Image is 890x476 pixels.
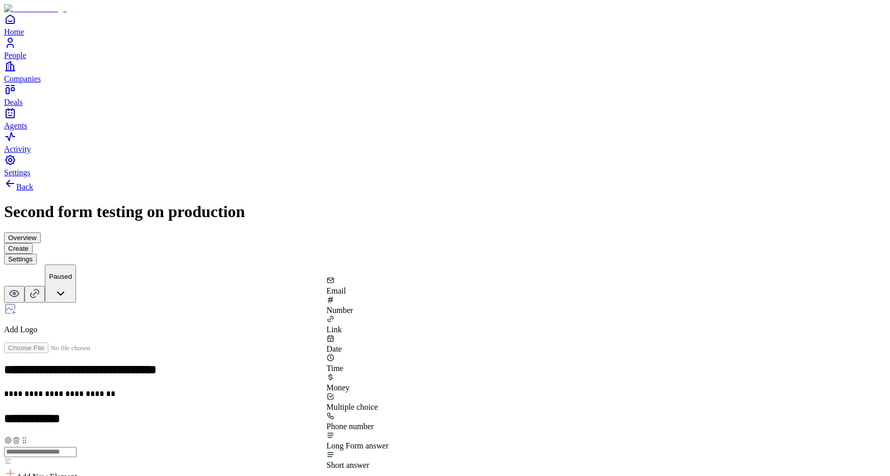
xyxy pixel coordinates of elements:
[4,182,33,191] a: Back
[326,354,389,373] div: Time
[326,431,389,451] div: Long Form answer
[326,345,389,354] div: Date
[326,364,389,373] div: Time
[326,383,389,392] div: Money
[326,392,389,412] div: Multiple choice
[326,286,389,296] div: Email
[326,315,389,334] div: Link
[4,13,886,36] a: Home
[326,412,389,431] div: Phone number
[4,154,886,177] a: Settings
[326,373,389,392] div: Money
[4,232,41,243] button: Overview
[326,422,389,431] div: Phone number
[4,51,27,60] span: People
[4,74,41,83] span: Companies
[326,403,389,412] div: Multiple choice
[4,60,886,83] a: Companies
[4,202,886,221] h1: Second form testing on production
[326,461,389,470] div: Short answer
[326,276,389,296] div: Email
[4,243,33,254] button: Create
[326,334,389,354] div: Date
[4,37,886,60] a: People
[4,145,31,153] span: Activity
[326,296,389,315] div: Number
[4,254,37,265] button: Settings
[4,4,67,13] img: Item Brain Logo
[326,306,389,315] div: Number
[4,130,886,153] a: Activity
[326,325,389,334] div: Link
[326,441,389,451] div: Long Form answer
[4,98,22,107] span: Deals
[4,121,27,130] span: Agents
[4,84,886,107] a: Deals
[4,28,24,36] span: Home
[4,325,886,334] p: Add Logo
[326,451,389,470] div: Short answer
[4,107,886,130] a: Agents
[4,168,31,177] span: Settings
